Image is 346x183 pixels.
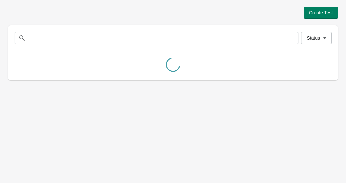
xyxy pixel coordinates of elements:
iframe: chat widget [7,158,100,173]
iframe: chat widget [7,40,100,150]
button: Status [301,32,332,44]
iframe: chat widget [7,156,28,176]
button: Create Test [304,7,338,19]
span: Create Test [309,10,333,15]
span: Status [307,35,320,41]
